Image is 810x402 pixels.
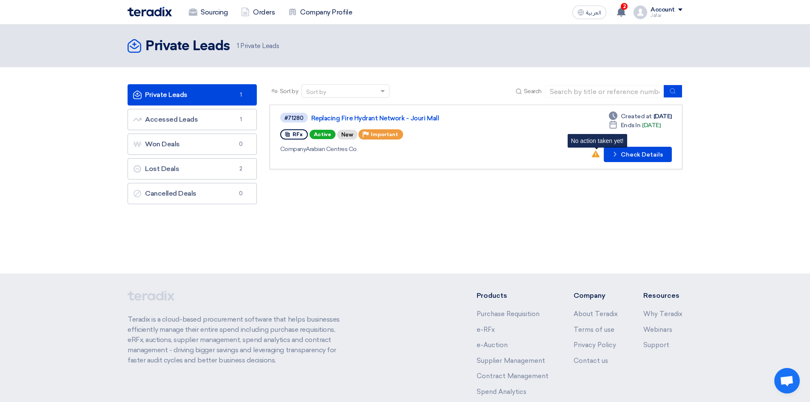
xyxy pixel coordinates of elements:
[643,341,669,349] a: Support
[128,134,257,155] a: Won Deals0
[477,357,545,365] a: Supplier Management
[310,130,335,139] span: Active
[621,3,628,10] span: 2
[236,189,246,198] span: 0
[284,115,304,121] div: #71280
[621,121,641,130] span: Ends In
[306,88,326,97] div: Sort by
[128,158,257,180] a: Lost Deals2
[128,314,350,365] p: Teradix is a cloud-based procurement software that helps businesses efficiently manage their enti...
[651,6,675,14] div: Account
[281,3,359,22] a: Company Profile
[604,147,672,162] button: Check Details
[293,131,303,137] span: RFx
[545,85,664,98] input: Search by title or reference number
[574,341,616,349] a: Privacy Policy
[477,372,549,380] a: Contract Management
[237,42,239,50] span: 1
[280,145,306,153] span: Company
[128,84,257,105] a: Private Leads1
[311,114,524,122] a: Replacing Fire Hydrant Network - Jouri Mall
[574,357,608,365] a: Contact us
[128,183,257,204] a: Cancelled Deals0
[586,10,601,16] span: العربية
[477,388,526,396] a: Spend Analytics
[609,121,661,130] div: [DATE]
[609,112,672,121] div: [DATE]
[280,145,526,154] div: Arabian Centres Co.
[477,341,508,349] a: e-Auction
[371,131,398,137] span: Important
[643,326,672,334] a: Webinars
[337,130,358,140] div: New
[237,41,279,51] span: Private Leads
[236,115,246,124] span: 1
[643,310,682,318] a: Why Teradix
[182,3,234,22] a: Sourcing
[236,165,246,173] span: 2
[572,6,606,19] button: العربية
[128,109,257,130] a: Accessed Leads1
[234,3,281,22] a: Orders
[524,87,542,96] span: Search
[477,326,495,334] a: e-RFx
[621,112,652,121] span: Created at
[574,326,614,334] a: Terms of use
[651,13,682,18] div: Jafar
[128,7,172,17] img: Teradix logo
[574,310,618,318] a: About Teradix
[774,368,800,393] a: Open chat
[643,291,682,301] li: Resources
[634,6,647,19] img: profile_test.png
[236,140,246,148] span: 0
[477,310,540,318] a: Purchase Requisition
[145,38,230,55] h2: Private Leads
[574,291,618,301] li: Company
[236,91,246,99] span: 1
[477,291,549,301] li: Products
[280,87,298,96] span: Sort by
[571,137,624,144] div: No action taken yet!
